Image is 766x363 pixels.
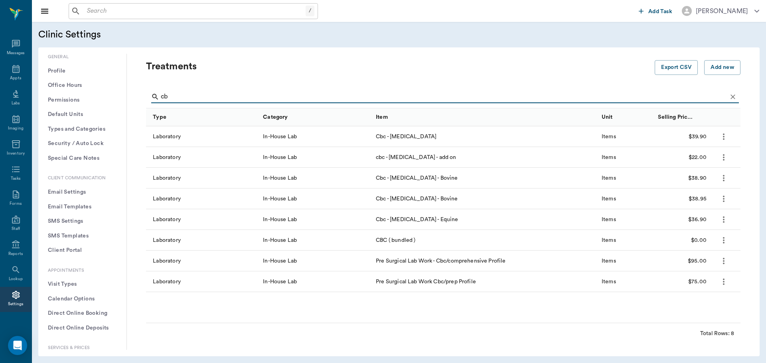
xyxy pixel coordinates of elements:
button: Export CSV [655,60,698,75]
div: In-House Lab [263,153,297,161]
button: Special Care Notes [45,151,120,166]
button: more [717,213,730,226]
div: Items [602,278,616,286]
button: SMS Settings [45,214,120,229]
button: more [717,233,730,247]
div: Laboratory [153,257,181,265]
div: cbc - [MEDICAL_DATA] - add on [372,147,598,168]
div: Items [602,174,616,182]
div: Staff [12,226,20,232]
div: Unit [598,108,654,126]
div: Selling Price/Unit [658,106,694,128]
div: $75.00 [654,271,710,292]
div: Laboratory [153,174,181,182]
div: Item [376,106,388,128]
div: $22.00 [654,147,710,168]
div: Lookup [9,276,23,282]
button: Permissions [45,93,120,108]
div: $39.90 [654,126,710,147]
div: Open Intercom Messenger [8,336,27,355]
div: $95.00 [654,251,710,271]
button: Sort [717,112,728,123]
div: Items [602,133,616,141]
div: $38.95 [654,188,710,209]
button: more [717,151,730,164]
button: Sort [696,112,707,123]
div: Pre Surgical Lab Work - Cbc/comprehensive Profile [372,251,598,271]
button: Sort [290,112,301,123]
button: more [717,171,730,185]
div: Items [602,236,616,244]
div: Forms [10,201,22,207]
div: Laboratory [153,236,181,244]
div: In-House Lab [263,216,297,224]
div: CBC ( bundled ) [372,230,598,251]
p: General [45,54,120,61]
div: Item [372,108,598,126]
div: Laboratory [153,216,181,224]
div: Laboratory [153,195,181,203]
div: Unit [602,106,613,128]
button: Profile [45,64,120,78]
button: Office Hours [45,78,120,93]
button: Client Portal [45,243,120,258]
button: more [717,130,730,143]
div: Pre Surgical Lab Work Cbc/prep Profile [372,271,598,292]
button: Clear [727,91,739,103]
button: Close drawer [37,3,53,19]
div: Items [602,216,616,224]
div: In-House Lab [263,257,297,265]
button: Visit Types [45,277,120,292]
div: Category [263,106,288,128]
div: Messages [7,50,25,56]
div: In-House Lab [263,174,297,182]
button: more [717,192,730,206]
button: Types and Categories [45,122,120,137]
p: Appointments [45,267,120,274]
input: Find a treatment [161,90,727,103]
button: more [717,275,730,288]
button: Sort [390,112,401,123]
div: / [306,6,314,16]
button: Add Task [636,4,675,18]
button: Direct Online Booking [45,306,120,321]
p: Treatments [146,60,505,73]
div: $36.90 [654,209,710,230]
div: Settings [8,301,24,307]
div: Cbc - [MEDICAL_DATA] - Equine [372,209,598,230]
div: In-House Lab [263,133,297,141]
div: Total Rows: 8 [700,330,734,337]
div: Items [602,257,616,265]
div: Selling Price/Unit [654,108,710,126]
div: Laboratory [153,133,181,141]
button: Calendar Options [45,292,120,306]
div: Search [151,90,739,105]
button: Sort [168,112,180,123]
div: Items [602,153,616,161]
div: $0.00 [654,230,710,251]
div: Cbc - [MEDICAL_DATA] - Bovine [372,188,598,209]
button: Sort [615,112,626,123]
div: In-House Lab [263,236,297,244]
h5: Clinic Settings [38,28,248,41]
div: Items [602,195,616,203]
button: Direct Online Deposits [45,321,120,336]
div: [PERSON_NAME] [696,6,748,16]
button: Add new [704,60,740,75]
button: more [717,254,730,268]
p: Client Communication [45,175,120,182]
p: Services & Prices [45,345,120,351]
div: Type [153,106,166,128]
button: [PERSON_NAME] [675,4,766,18]
input: Search [84,6,306,17]
div: In-House Lab [263,278,297,286]
div: Tasks [11,176,21,182]
div: Laboratory [153,278,181,286]
div: In-House Lab [263,195,297,203]
div: Reports [8,251,23,257]
button: SMS Templates [45,229,120,243]
button: Email Templates [45,200,120,214]
div: Category [259,108,372,126]
div: Laboratory [153,153,181,161]
div: Cbc - [MEDICAL_DATA] [372,126,598,147]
